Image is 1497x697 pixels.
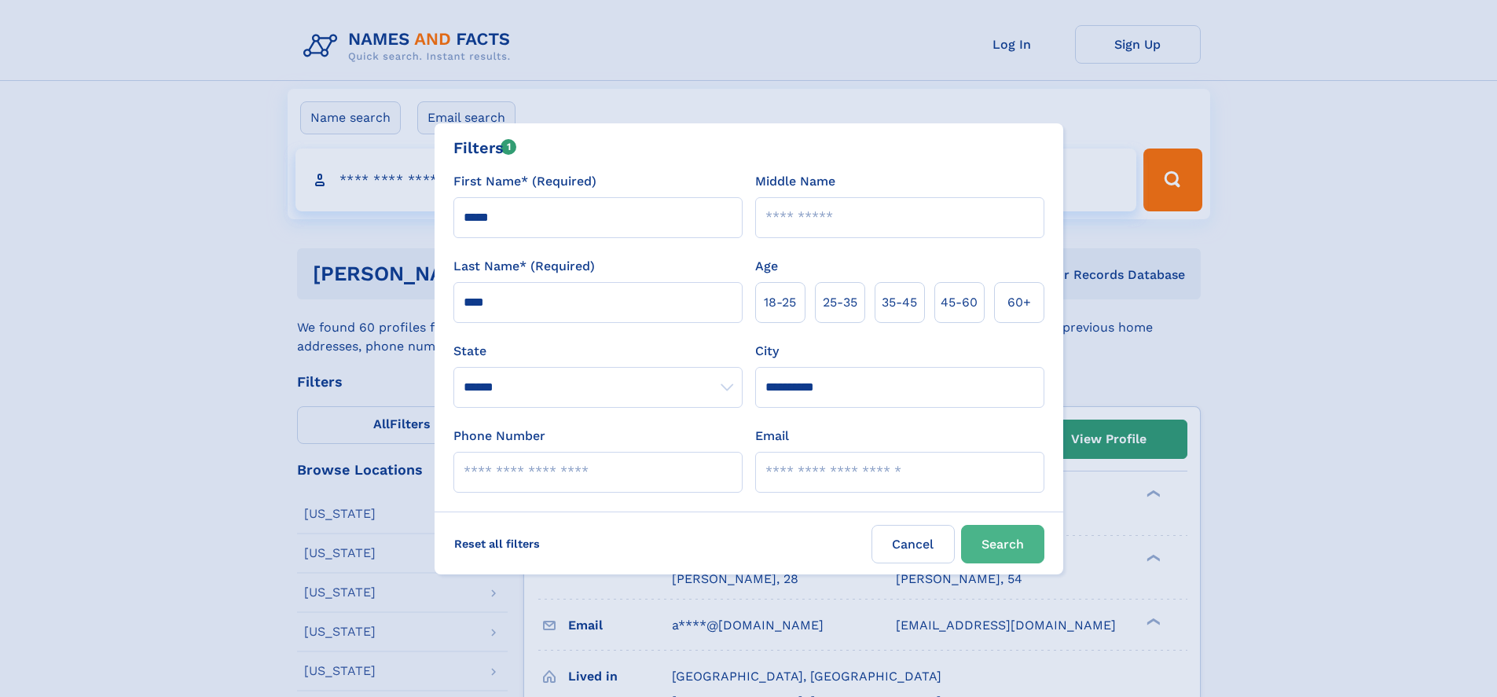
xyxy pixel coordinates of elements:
[764,293,796,312] span: 18‑25
[453,342,743,361] label: State
[882,293,917,312] span: 35‑45
[1007,293,1031,312] span: 60+
[941,293,978,312] span: 45‑60
[453,257,595,276] label: Last Name* (Required)
[871,525,955,563] label: Cancel
[444,525,550,563] label: Reset all filters
[755,257,778,276] label: Age
[755,427,789,446] label: Email
[453,427,545,446] label: Phone Number
[961,525,1044,563] button: Search
[755,342,779,361] label: City
[453,172,596,191] label: First Name* (Required)
[823,293,857,312] span: 25‑35
[755,172,835,191] label: Middle Name
[453,136,517,160] div: Filters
